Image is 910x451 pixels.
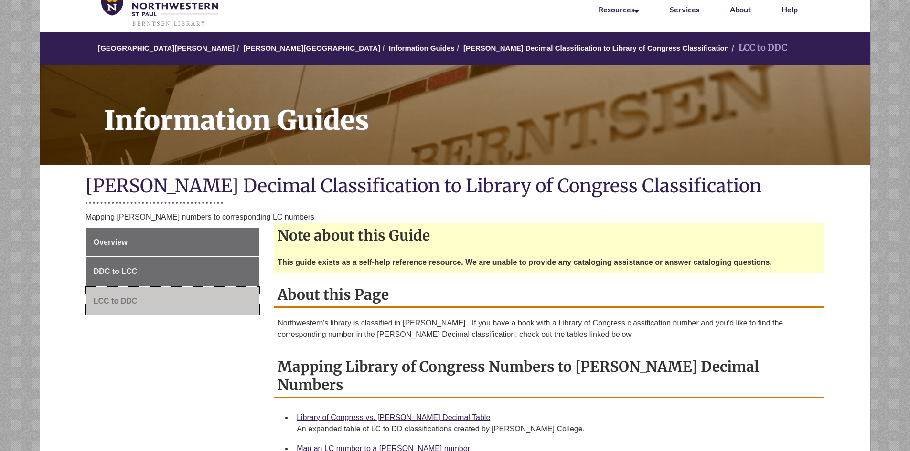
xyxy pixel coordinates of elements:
a: Library of Congress vs. [PERSON_NAME] Decimal Table [297,413,490,421]
a: Help [782,5,798,14]
div: An expanded table of LC to DD classifications created by [PERSON_NAME] College. [297,423,817,435]
a: Resources [599,5,639,14]
a: Services [670,5,699,14]
strong: This guide exists as a self-help reference resource. We are unable to provide any cataloging assi... [278,258,772,266]
a: [PERSON_NAME] Decimal Classification to Library of Congress Classification [463,44,729,52]
span: Mapping [PERSON_NAME] numbers to corresponding LC numbers [86,213,314,221]
a: [PERSON_NAME][GEOGRAPHIC_DATA] [244,44,380,52]
a: LCC to DDC [86,287,259,315]
span: DDC to LCC [94,267,138,275]
span: LCC to DDC [94,297,138,305]
h1: Information Guides [94,65,870,152]
h2: Note about this Guide [274,223,824,247]
h2: Mapping Library of Congress Numbers to [PERSON_NAME] Decimal Numbers [274,355,824,398]
span: Overview [94,238,128,246]
a: Information Guides [40,65,870,165]
a: [GEOGRAPHIC_DATA][PERSON_NAME] [98,44,235,52]
a: DDC to LCC [86,257,259,286]
h1: [PERSON_NAME] Decimal Classification to Library of Congress Classification [86,174,825,199]
h2: About this Page [274,283,824,308]
li: LCC to DDC [729,41,787,55]
a: About [730,5,751,14]
a: Information Guides [389,44,455,52]
a: Overview [86,228,259,257]
div: Guide Page Menu [86,228,259,315]
p: Northwestern's library is classified in [PERSON_NAME]. If you have a book with a Library of Congr... [278,317,821,340]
